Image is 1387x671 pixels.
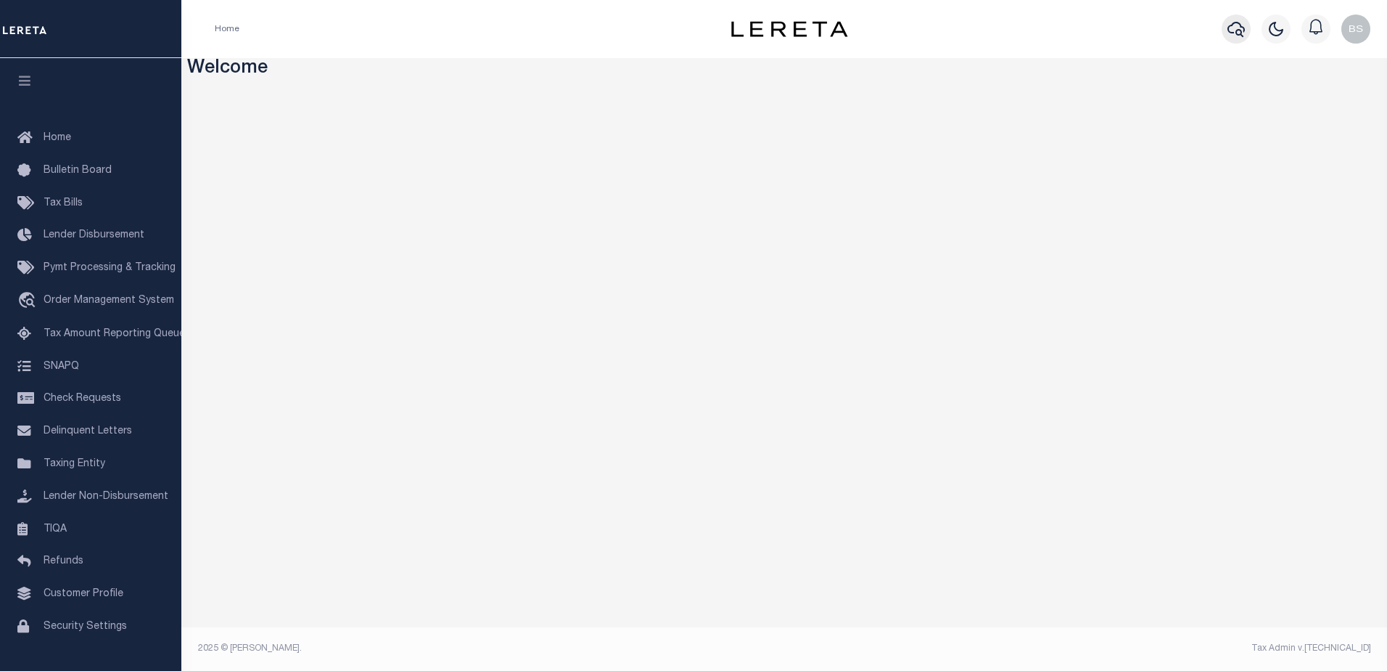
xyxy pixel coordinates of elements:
[44,166,112,176] span: Bulletin Board
[795,642,1371,655] div: Tax Admin v.[TECHNICAL_ID]
[44,426,132,436] span: Delinquent Letters
[44,622,127,632] span: Security Settings
[187,58,1382,81] h3: Welcome
[44,556,83,566] span: Refunds
[44,296,174,306] span: Order Management System
[187,642,785,655] div: 2025 © [PERSON_NAME].
[44,230,144,240] span: Lender Disbursement
[44,459,105,469] span: Taxing Entity
[44,198,83,208] span: Tax Bills
[44,524,67,534] span: TIQA
[1341,15,1370,44] img: svg+xml;base64,PHN2ZyB4bWxucz0iaHR0cDovL3d3dy53My5vcmcvMjAwMC9zdmciIHBvaW50ZXItZXZlbnRzPSJub25lIi...
[44,133,71,143] span: Home
[17,292,41,311] i: travel_explore
[44,329,185,339] span: Tax Amount Reporting Queue
[44,492,168,502] span: Lender Non-Disbursement
[44,361,79,371] span: SNAPQ
[44,589,123,599] span: Customer Profile
[44,394,121,404] span: Check Requests
[44,263,176,273] span: Pymt Processing & Tracking
[731,21,847,37] img: logo-dark.svg
[215,23,239,36] li: Home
